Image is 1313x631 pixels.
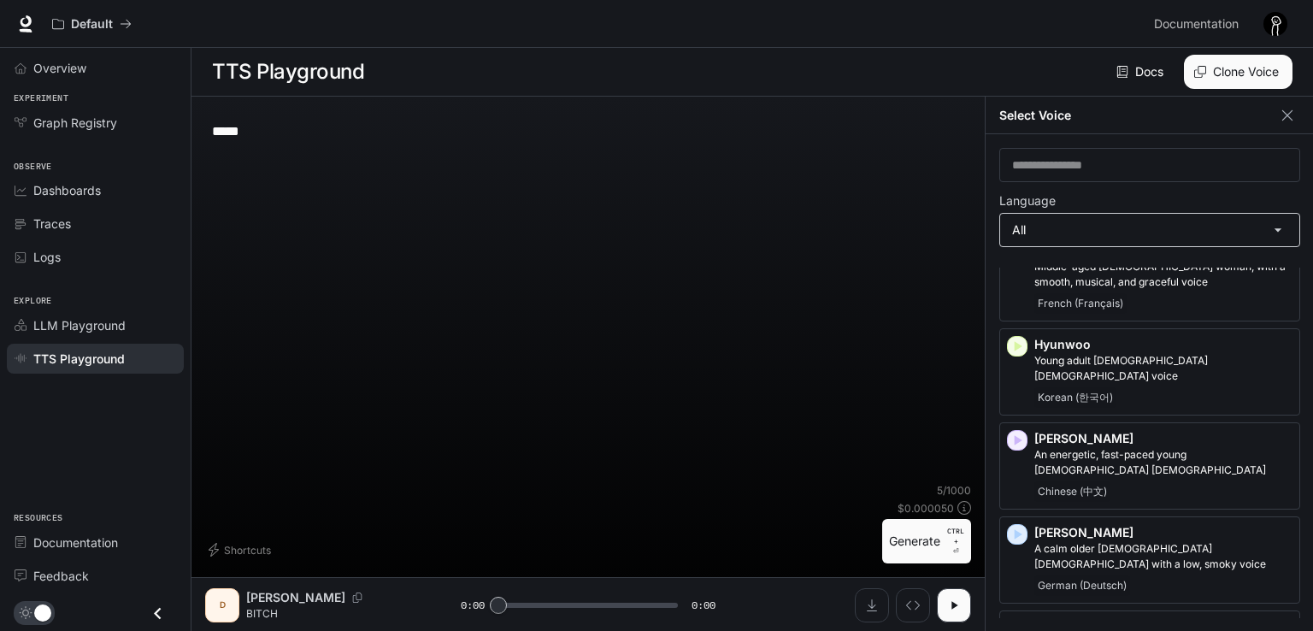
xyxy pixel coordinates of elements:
a: Dashboards [7,175,184,205]
span: Feedback [33,567,89,585]
a: Overview [7,53,184,83]
p: $ 0.000050 [898,501,954,516]
a: Docs [1113,55,1170,89]
span: 0:00 [692,597,715,614]
div: D [209,592,236,619]
a: Feedback [7,561,184,591]
p: Language [999,195,1056,207]
button: Shortcuts [205,536,278,563]
p: An energetic, fast-paced young Chinese female [1034,447,1292,478]
a: Traces [7,209,184,239]
a: Graph Registry [7,108,184,138]
span: TTS Playground [33,350,125,368]
button: Clone Voice [1184,55,1292,89]
span: Traces [33,215,71,233]
p: ⏎ [947,526,964,557]
p: [PERSON_NAME] [1034,430,1292,447]
span: 0:00 [461,597,485,614]
button: User avatar [1258,7,1292,41]
a: TTS Playground [7,344,184,374]
p: CTRL + [947,526,964,546]
button: GenerateCTRL +⏎ [882,519,971,563]
p: BITCH [246,606,420,621]
button: Inspect [896,588,930,622]
p: Hyunwoo [1034,336,1292,353]
p: Young adult Korean male voice [1034,353,1292,384]
a: LLM Playground [7,310,184,340]
span: Logs [33,248,61,266]
p: [PERSON_NAME] [1034,524,1292,541]
span: Graph Registry [33,114,117,132]
a: Logs [7,242,184,272]
p: A calm older German female with a low, smoky voice [1034,541,1292,572]
img: User avatar [1263,12,1287,36]
p: 5 / 1000 [937,483,971,498]
span: Chinese (中文) [1034,481,1110,502]
button: Copy Voice ID [345,593,369,603]
button: Close drawer [138,596,177,631]
h1: TTS Playground [212,55,364,89]
span: Documentation [33,534,118,551]
span: Overview [33,59,86,77]
button: Download audio [855,588,889,622]
span: Documentation [1154,14,1239,35]
p: Middle-aged French woman, with a smooth, musical, and graceful voice [1034,259,1292,290]
span: Dashboards [33,181,101,199]
p: Default [71,17,113,32]
button: All workspaces [44,7,139,41]
span: Korean (한국어) [1034,387,1116,408]
p: [PERSON_NAME] [246,589,345,606]
a: Documentation [7,528,184,557]
a: Documentation [1147,7,1251,41]
span: LLM Playground [33,316,126,334]
div: All [1000,214,1299,246]
span: French (Français) [1034,293,1127,314]
span: German (Deutsch) [1034,575,1130,596]
span: Dark mode toggle [34,603,51,622]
